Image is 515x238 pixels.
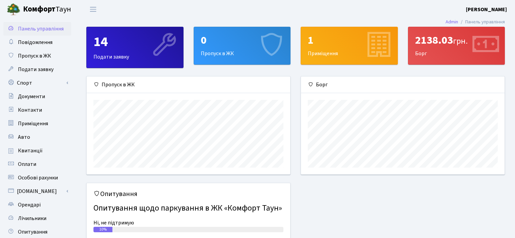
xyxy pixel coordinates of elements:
button: Переключити навігацію [85,4,102,15]
div: Пропуск в ЖК [194,27,291,64]
span: Орендарі [18,201,41,209]
b: [PERSON_NAME] [466,6,507,13]
div: Пропуск в ЖК [87,77,290,93]
div: Борг [301,77,505,93]
span: Приміщення [18,120,48,127]
div: 1 [308,34,391,47]
a: Контакти [3,103,71,117]
a: Особові рахунки [3,171,71,185]
span: Подати заявку [18,66,53,73]
a: Панель управління [3,22,71,36]
h4: Опитування щодо паркування в ЖК «Комфорт Таун» [93,201,283,216]
a: Подати заявку [3,63,71,76]
a: Admin [446,18,458,25]
a: [DOMAIN_NAME] [3,185,71,198]
div: Подати заявку [87,27,183,68]
a: Лічильники [3,212,71,225]
span: Документи [18,93,45,100]
span: Пропуск в ЖК [18,52,51,60]
span: Авто [18,133,30,141]
div: Приміщення [301,27,398,64]
a: Спорт [3,76,71,90]
a: Документи [3,90,71,103]
a: Квитанції [3,144,71,157]
a: 0Пропуск в ЖК [194,27,291,65]
li: Панель управління [458,18,505,26]
img: logo.png [7,3,20,16]
a: Повідомлення [3,36,71,49]
a: Авто [3,130,71,144]
div: 14 [93,34,176,50]
a: [PERSON_NAME] [466,5,507,14]
a: Пропуск в ЖК [3,49,71,63]
h5: Опитування [93,190,283,198]
span: Особові рахунки [18,174,58,181]
a: 1Приміщення [301,27,398,65]
span: Опитування [18,228,47,236]
span: грн. [453,35,468,47]
div: Борг [408,27,505,64]
span: Повідомлення [18,39,52,46]
a: Приміщення [3,117,71,130]
a: Оплати [3,157,71,171]
span: Таун [23,4,71,15]
div: 10% [93,227,112,232]
div: 2138.03 [415,34,498,47]
span: Оплати [18,160,36,168]
nav: breadcrumb [435,15,515,29]
span: Контакти [18,106,42,114]
b: Комфорт [23,4,56,15]
a: 14Подати заявку [86,27,184,68]
div: Ні, не підтримую [93,219,283,227]
div: 0 [201,34,284,47]
a: Орендарі [3,198,71,212]
span: Панель управління [18,25,64,33]
span: Лічильники [18,215,46,222]
span: Квитанції [18,147,43,154]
